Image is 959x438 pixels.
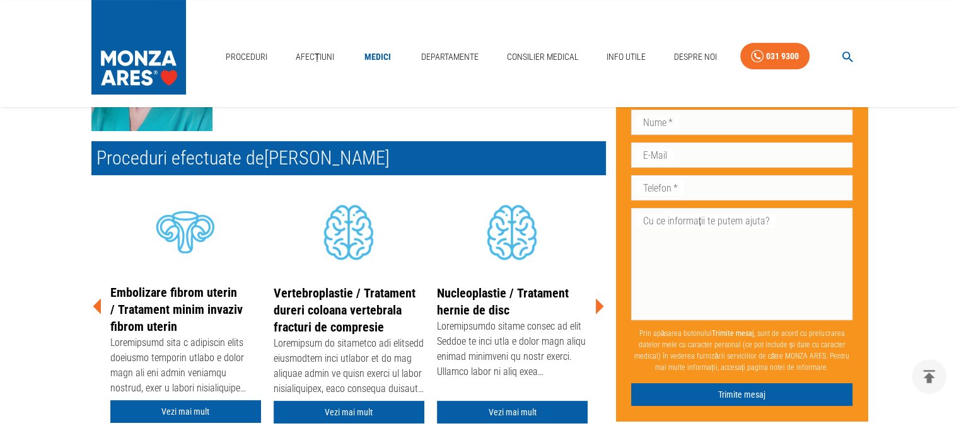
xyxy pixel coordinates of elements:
a: Vezi mai mult [437,401,588,424]
button: Trimite mesaj [631,383,853,406]
a: Medici [357,44,398,70]
a: Vezi mai mult [110,400,261,424]
a: Embolizare fibrom uterin / Tratament minim invaziv fibrom uterin [110,285,243,334]
a: Proceduri [221,44,272,70]
div: Loremipsumd sita c adipiscin elits doeiusmo temporin utlabo e dolor magn ali eni admin veniamqu n... [110,335,261,398]
a: Info Utile [602,44,651,70]
a: Vertebroplastie / Tratament dureri coloana vertebrala fracturi de compresie [274,285,416,335]
button: delete [912,359,946,394]
b: Trimite mesaj [712,329,754,338]
h2: Proceduri efectuate de [PERSON_NAME] [91,141,606,175]
a: Nucleoplastie / Tratament hernie de disc [437,285,569,318]
a: 031 9300 [740,43,810,70]
a: Consilier Medical [501,44,583,70]
div: 031 9300 [766,49,799,64]
div: Loremipsum do sitametco adi elitsedd eiusmodtem inci utlabor et do mag aliquae admin ve quisn exe... [274,336,424,399]
p: Prin apăsarea butonului , sunt de acord cu prelucrarea datelor mele cu caracter personal (ce pot ... [631,323,853,378]
a: Vezi mai mult [274,401,424,424]
a: Departamente [416,44,484,70]
div: Loremipsumdo sitame consec ad elit Seddoe te inci utla e dolor magn aliqu enimad minimveni qu nos... [437,319,588,382]
a: Afecțiuni [291,44,340,70]
a: Despre Noi [669,44,722,70]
